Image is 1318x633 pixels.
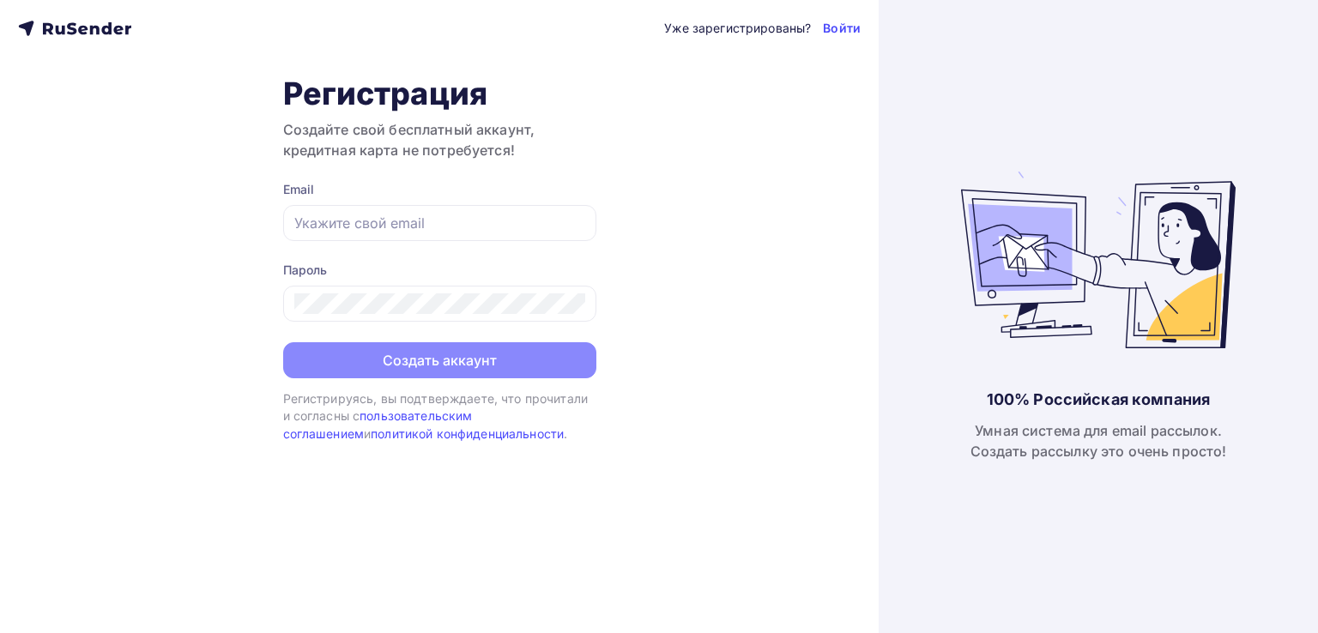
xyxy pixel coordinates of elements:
div: Умная система для email рассылок. Создать рассылку это очень просто! [970,420,1227,461]
div: 100% Российская компания [987,389,1210,410]
div: Уже зарегистрированы? [664,20,811,37]
div: Регистрируясь, вы подтверждаете, что прочитали и согласны с и . [283,390,596,443]
h3: Создайте свой бесплатный аккаунт, кредитная карта не потребуется! [283,119,596,160]
a: пользовательским соглашением [283,408,473,440]
div: Пароль [283,262,596,279]
button: Создать аккаунт [283,342,596,378]
a: Войти [823,20,861,37]
a: политикой конфиденциальности [371,426,564,441]
div: Email [283,181,596,198]
h1: Регистрация [283,75,596,112]
input: Укажите свой email [294,213,585,233]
